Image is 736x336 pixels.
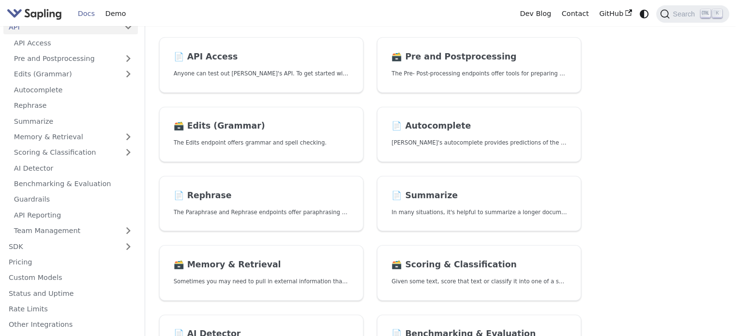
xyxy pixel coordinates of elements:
[9,177,138,191] a: Benchmarking & Evaluation
[377,107,581,162] a: 📄️ Autocomplete[PERSON_NAME]'s autocomplete provides predictions of the next few characters or words
[174,277,349,286] p: Sometimes you may need to pull in external information that doesn't fit in the context size of an...
[9,83,138,97] a: Autocomplete
[9,99,138,113] a: Rephrase
[391,121,567,131] h2: Autocomplete
[73,6,100,21] a: Docs
[391,52,567,62] h2: Pre and Postprocessing
[391,190,567,201] h2: Summarize
[556,6,594,21] a: Contact
[594,6,637,21] a: GitHub
[9,67,138,81] a: Edits (Grammar)
[9,130,138,144] a: Memory & Retrieval
[9,161,138,175] a: AI Detector
[391,138,567,147] p: Sapling's autocomplete provides predictions of the next few characters or words
[3,318,138,332] a: Other Integrations
[3,20,119,34] a: API
[514,6,556,21] a: Dev Blog
[7,7,65,21] a: Sapling.ai
[391,277,567,286] p: Given some text, score that text or classify it into one of a set of pre-specified categories.
[391,69,567,78] p: The Pre- Post-processing endpoints offer tools for preparing your text data for ingestation as we...
[7,7,62,21] img: Sapling.ai
[174,190,349,201] h2: Rephrase
[3,286,138,300] a: Status and Uptime
[9,192,138,206] a: Guardrails
[119,239,138,253] button: Expand sidebar category 'SDK'
[174,52,349,62] h2: API Access
[377,245,581,301] a: 🗃️ Scoring & ClassificationGiven some text, score that text or classify it into one of a set of p...
[3,302,138,316] a: Rate Limits
[9,114,138,128] a: Summarize
[377,176,581,232] a: 📄️ SummarizeIn many situations, it's helpful to summarize a longer document into a shorter, more ...
[9,208,138,222] a: API Reporting
[637,7,651,21] button: Switch between dark and light mode (currently system mode)
[712,9,722,18] kbd: K
[159,176,363,232] a: 📄️ RephraseThe Paraphrase and Rephrase endpoints offer paraphrasing for particular styles.
[174,208,349,217] p: The Paraphrase and Rephrase endpoints offer paraphrasing for particular styles.
[9,146,138,160] a: Scoring & Classification
[656,5,729,23] button: Search (Ctrl+K)
[159,245,363,301] a: 🗃️ Memory & RetrievalSometimes you may need to pull in external information that doesn't fit in t...
[670,10,701,18] span: Search
[174,121,349,131] h2: Edits (Grammar)
[3,239,119,253] a: SDK
[159,107,363,162] a: 🗃️ Edits (Grammar)The Edits endpoint offers grammar and spell checking.
[174,260,349,270] h2: Memory & Retrieval
[174,138,349,147] p: The Edits endpoint offers grammar and spell checking.
[9,36,138,50] a: API Access
[377,37,581,93] a: 🗃️ Pre and PostprocessingThe Pre- Post-processing endpoints offer tools for preparing your text d...
[3,255,138,269] a: Pricing
[9,224,138,238] a: Team Management
[119,20,138,34] button: Collapse sidebar category 'API'
[391,260,567,270] h2: Scoring & Classification
[3,271,138,285] a: Custom Models
[174,69,349,78] p: Anyone can test out Sapling's API. To get started with the API, simply:
[159,37,363,93] a: 📄️ API AccessAnyone can test out [PERSON_NAME]'s API. To get started with the API, simply:
[391,208,567,217] p: In many situations, it's helpful to summarize a longer document into a shorter, more easily diges...
[9,52,138,66] a: Pre and Postprocessing
[100,6,131,21] a: Demo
